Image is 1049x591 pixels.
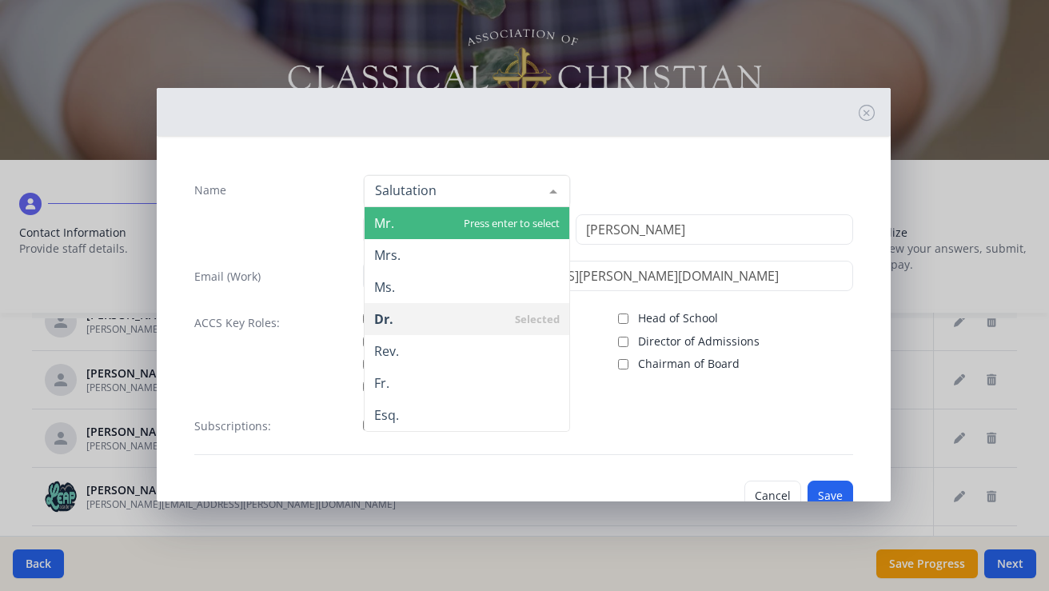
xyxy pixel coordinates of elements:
[576,214,853,245] input: Last Name
[363,313,373,324] input: ACCS Account Manager
[618,313,628,324] input: Head of School
[194,418,271,434] label: Subscriptions:
[638,356,740,372] span: Chairman of Board
[618,337,628,347] input: Director of Admissions
[618,359,628,369] input: Chairman of Board
[374,214,394,232] span: Mr.
[363,261,853,291] input: contact@site.com
[808,481,853,511] button: Save
[363,420,373,430] input: TCD Magazine
[374,310,393,328] span: Dr.
[194,315,280,331] label: ACCS Key Roles:
[744,481,801,511] button: Cancel
[374,246,401,264] span: Mrs.
[363,381,373,392] input: Billing Contact
[374,278,395,296] span: Ms.
[371,182,537,198] input: Salutation
[638,310,718,326] span: Head of School
[374,374,389,392] span: Fr.
[363,337,373,347] input: Public Contact
[374,406,399,424] span: Esq.
[194,269,261,285] label: Email (Work)
[638,333,760,349] span: Director of Admissions
[194,182,226,198] label: Name
[363,214,569,245] input: First Name
[374,342,399,360] span: Rev.
[363,359,373,369] input: Board Member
